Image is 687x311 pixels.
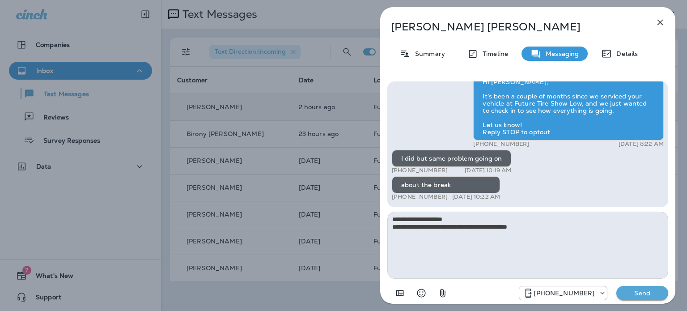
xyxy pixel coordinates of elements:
button: Add in a premade template [391,284,409,302]
p: Summary [411,50,445,57]
p: [PHONE_NUMBER] [534,290,594,297]
p: Details [612,50,638,57]
div: I did but same problem going on [392,150,511,167]
div: Hi [PERSON_NAME], It’s been a couple of months since we serviced your vehicle at Future Tire Show... [473,73,664,141]
p: [DATE] 8:22 AM [619,141,664,148]
p: Timeline [478,50,508,57]
p: [DATE] 10:22 AM [452,193,500,200]
p: Send [623,289,661,297]
p: [PERSON_NAME] [PERSON_NAME] [391,21,635,33]
div: +1 (928) 232-1970 [519,288,607,298]
div: about the break [392,176,500,193]
button: Select an emoji [412,284,430,302]
button: Send [616,286,668,300]
p: [DATE] 10:19 AM [465,167,511,174]
p: [PHONE_NUMBER] [473,141,529,148]
p: [PHONE_NUMBER] [392,167,448,174]
p: [PHONE_NUMBER] [392,193,448,200]
p: Messaging [541,50,579,57]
